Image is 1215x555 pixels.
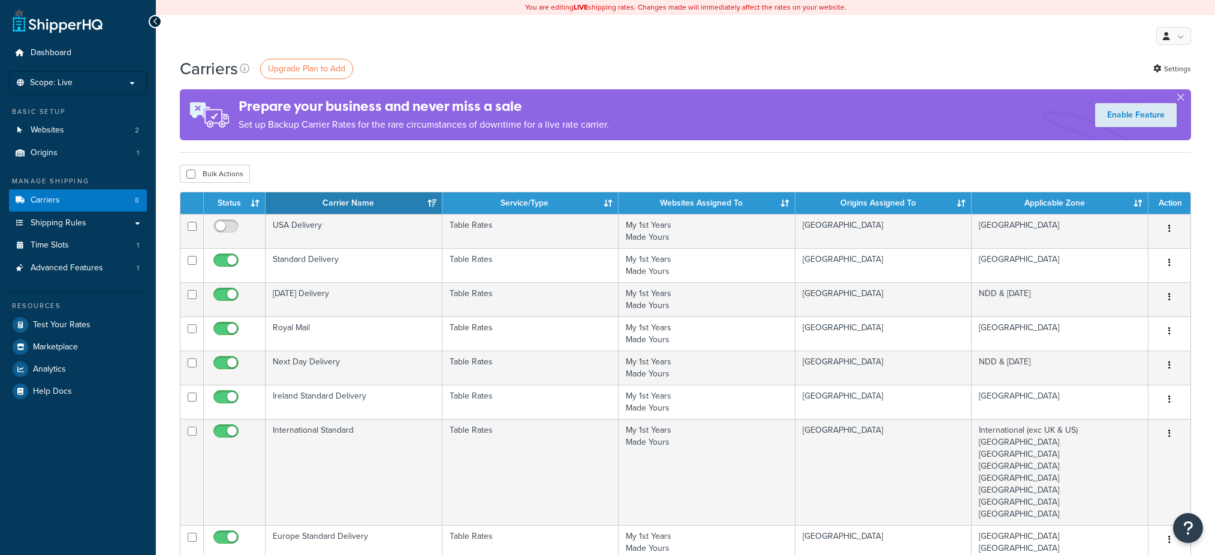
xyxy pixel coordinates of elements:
[266,282,442,316] td: [DATE] Delivery
[135,195,139,206] span: 8
[9,142,147,164] a: Origins 1
[33,387,72,397] span: Help Docs
[619,282,795,316] td: My 1st Years Made Yours
[9,189,147,212] a: Carriers 8
[180,165,250,183] button: Bulk Actions
[266,419,442,525] td: International Standard
[33,320,91,330] span: Test Your Rates
[442,192,619,214] th: Service/Type: activate to sort column ascending
[9,176,147,186] div: Manage Shipping
[619,192,795,214] th: Websites Assigned To: activate to sort column ascending
[9,234,147,257] a: Time Slots 1
[9,107,147,117] div: Basic Setup
[795,316,972,351] td: [GEOGRAPHIC_DATA]
[9,234,147,257] li: Time Slots
[972,351,1148,385] td: NDD & [DATE]
[31,218,86,228] span: Shipping Rules
[180,89,239,140] img: ad-rules-rateshop-fe6ec290ccb7230408bd80ed9643f0289d75e0ffd9eb532fc0e269fcd187b520.png
[442,316,619,351] td: Table Rates
[9,381,147,402] a: Help Docs
[1153,61,1191,77] a: Settings
[135,125,139,135] span: 2
[442,419,619,525] td: Table Rates
[266,385,442,419] td: Ireland Standard Delivery
[266,248,442,282] td: Standard Delivery
[442,385,619,419] td: Table Rates
[619,351,795,385] td: My 1st Years Made Yours
[1148,192,1190,214] th: Action
[31,125,64,135] span: Websites
[239,116,609,133] p: Set up Backup Carrier Rates for the rare circumstances of downtime for a live rate carrier.
[972,419,1148,525] td: International (exc UK & US) [GEOGRAPHIC_DATA] [GEOGRAPHIC_DATA] [GEOGRAPHIC_DATA] [GEOGRAPHIC_DAT...
[442,214,619,248] td: Table Rates
[268,62,345,75] span: Upgrade Plan to Add
[972,316,1148,351] td: [GEOGRAPHIC_DATA]
[266,192,442,214] th: Carrier Name: activate to sort column ascending
[9,301,147,311] div: Resources
[266,316,442,351] td: Royal Mail
[260,59,353,79] a: Upgrade Plan to Add
[9,358,147,380] a: Analytics
[9,257,147,279] li: Advanced Features
[9,189,147,212] li: Carriers
[795,214,972,248] td: [GEOGRAPHIC_DATA]
[31,263,103,273] span: Advanced Features
[442,282,619,316] td: Table Rates
[1095,103,1177,127] a: Enable Feature
[972,282,1148,316] td: NDD & [DATE]
[619,419,795,525] td: My 1st Years Made Yours
[31,240,69,251] span: Time Slots
[9,336,147,358] a: Marketplace
[795,192,972,214] th: Origins Assigned To: activate to sort column ascending
[619,385,795,419] td: My 1st Years Made Yours
[1173,513,1203,543] button: Open Resource Center
[9,142,147,164] li: Origins
[9,314,147,336] a: Test Your Rates
[31,195,60,206] span: Carriers
[619,316,795,351] td: My 1st Years Made Yours
[795,351,972,385] td: [GEOGRAPHIC_DATA]
[972,248,1148,282] td: [GEOGRAPHIC_DATA]
[9,119,147,141] li: Websites
[266,351,442,385] td: Next Day Delivery
[442,351,619,385] td: Table Rates
[9,212,147,234] a: Shipping Rules
[30,78,73,88] span: Scope: Live
[619,214,795,248] td: My 1st Years Made Yours
[31,148,58,158] span: Origins
[137,240,139,251] span: 1
[180,57,238,80] h1: Carriers
[619,248,795,282] td: My 1st Years Made Yours
[13,9,102,33] a: ShipperHQ Home
[972,214,1148,248] td: [GEOGRAPHIC_DATA]
[795,385,972,419] td: [GEOGRAPHIC_DATA]
[972,192,1148,214] th: Applicable Zone: activate to sort column ascending
[442,248,619,282] td: Table Rates
[795,282,972,316] td: [GEOGRAPHIC_DATA]
[239,96,609,116] h4: Prepare your business and never miss a sale
[137,263,139,273] span: 1
[266,214,442,248] td: USA Delivery
[31,48,71,58] span: Dashboard
[972,385,1148,419] td: [GEOGRAPHIC_DATA]
[9,42,147,64] a: Dashboard
[9,257,147,279] a: Advanced Features 1
[33,364,66,375] span: Analytics
[795,419,972,525] td: [GEOGRAPHIC_DATA]
[574,2,588,13] b: LIVE
[795,248,972,282] td: [GEOGRAPHIC_DATA]
[33,342,78,352] span: Marketplace
[137,148,139,158] span: 1
[9,119,147,141] a: Websites 2
[204,192,266,214] th: Status: activate to sort column ascending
